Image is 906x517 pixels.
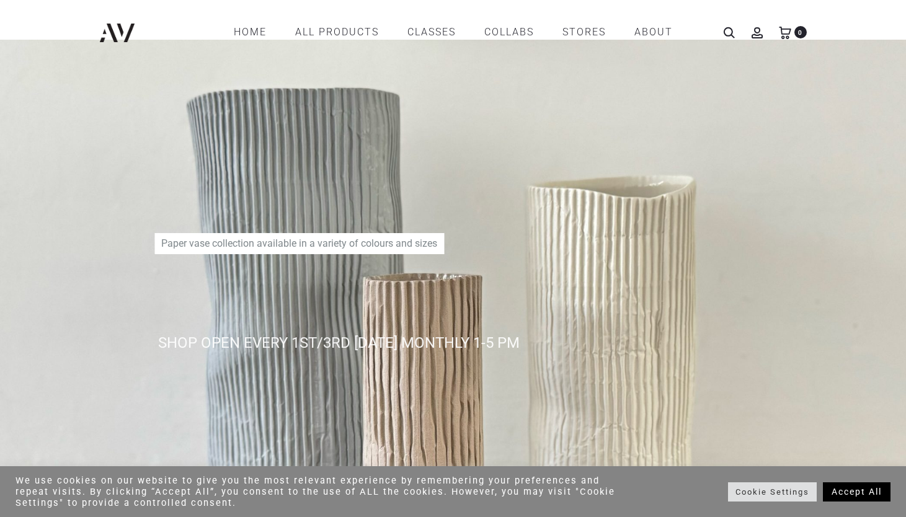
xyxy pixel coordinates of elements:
a: All products [295,22,379,43]
a: Home [234,22,267,43]
a: Cookie Settings [728,482,817,502]
a: 0 [779,26,791,38]
a: Accept All [823,482,890,502]
span: 0 [794,26,807,38]
div: SHOP OPEN EVERY 1ST/3RD [DATE] MONTHLY 1-5 PM [158,332,877,354]
div: We use cookies on our website to give you the most relevant experience by remembering your prefer... [16,475,628,508]
p: Paper vase collection available in a variety of colours and sizes [154,233,444,254]
a: CLASSES [407,22,456,43]
a: COLLABS [484,22,534,43]
a: ABOUT [634,22,673,43]
a: STORES [562,22,606,43]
